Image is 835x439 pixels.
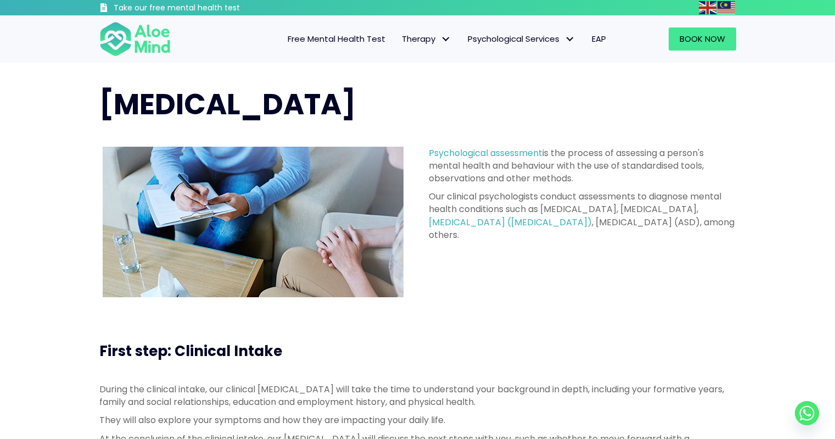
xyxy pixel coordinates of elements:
img: Aloe mind Logo [99,21,171,57]
a: [MEDICAL_DATA] ([MEDICAL_DATA]) [429,216,592,229]
span: [MEDICAL_DATA] [99,84,356,124]
a: Psychological assessment [429,147,542,159]
a: Psychological ServicesPsychological Services: submenu [459,27,584,51]
a: Whatsapp [795,401,819,425]
span: Therapy [402,33,451,45]
a: English [699,1,718,14]
p: is the process of assessing a person's mental health and behaviour with the use of standardised t... [429,147,736,185]
img: ms [718,1,735,14]
h3: Take our free mental health test [114,3,299,14]
img: en [699,1,716,14]
span: EAP [592,33,606,45]
a: Free Mental Health Test [279,27,394,51]
nav: Menu [185,27,614,51]
a: Malay [718,1,736,14]
p: During the clinical intake, our clinical [MEDICAL_DATA] will take the time to understand your bac... [99,383,736,408]
span: Book Now [680,33,725,45]
span: Therapy: submenu [438,31,454,47]
a: TherapyTherapy: submenu [394,27,459,51]
p: Our clinical psychologists conduct assessments to diagnose mental health conditions such as [MEDI... [429,190,736,241]
p: They will also explore your symptoms and how they are impacting your daily life. [99,414,736,426]
a: Book Now [669,27,736,51]
span: First step: Clinical Intake [99,341,282,361]
a: Take our free mental health test [99,3,299,15]
a: EAP [584,27,614,51]
span: Psychological Services [468,33,575,45]
img: psychological assessment [103,147,404,297]
span: Psychological Services: submenu [562,31,578,47]
span: Free Mental Health Test [288,33,385,45]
